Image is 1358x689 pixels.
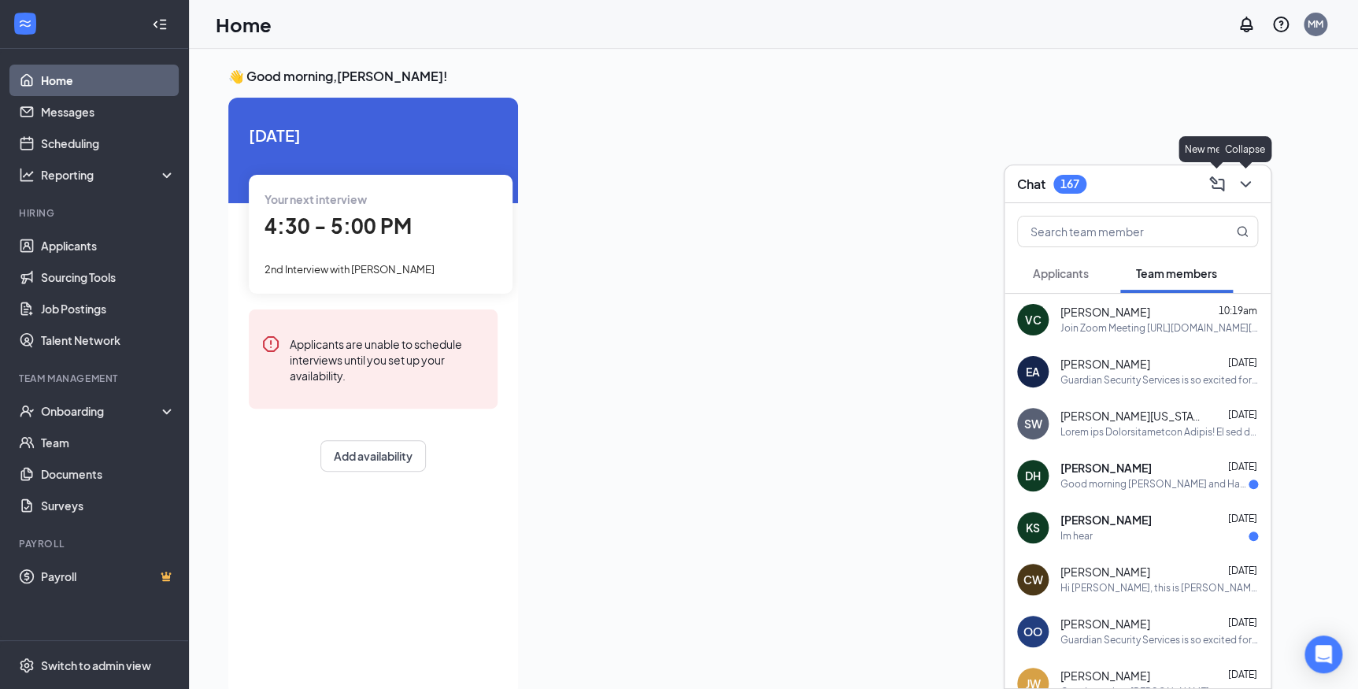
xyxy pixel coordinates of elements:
[1304,635,1342,673] div: Open Intercom Messenger
[41,293,176,324] a: Job Postings
[1060,530,1093,543] div: Im hear
[290,335,485,383] div: Applicants are unable to schedule interviews until you set up your availability.
[320,440,426,472] button: Add availability
[41,230,176,261] a: Applicants
[1208,175,1227,194] svg: ComposeMessage
[1023,572,1043,587] div: CW
[1060,177,1079,191] div: 167
[1026,364,1040,380] div: EA
[249,123,498,147] span: [DATE]
[265,263,435,276] span: 2nd Interview with [PERSON_NAME]
[1060,565,1150,580] span: [PERSON_NAME]
[41,324,176,356] a: Talent Network
[41,65,176,96] a: Home
[1060,374,1258,387] div: Guardian Security Services is so excited for you to join our team! Do you know anyone else who mi...
[216,11,272,38] h1: Home
[1228,669,1257,681] span: [DATE]
[1025,312,1042,328] div: VC
[228,68,1319,85] h3: 👋 Good morning, [PERSON_NAME] !
[41,128,176,159] a: Scheduling
[1179,136,1254,162] div: New message
[41,261,176,293] a: Sourcing Tools
[1060,669,1150,684] span: [PERSON_NAME]
[1060,461,1152,476] span: [PERSON_NAME]
[1060,634,1258,647] div: Guardian Security Services is so excited for you to join our team! Do you know anyone else who mi...
[19,372,172,385] div: Team Management
[1060,617,1150,632] span: [PERSON_NAME]
[1023,624,1042,639] div: OO
[1228,409,1257,421] span: [DATE]
[265,213,412,239] span: 4:30 - 5:00 PM
[41,490,176,521] a: Surveys
[1219,136,1271,162] div: Collapse
[1271,15,1290,34] svg: QuestionInfo
[1060,357,1150,372] span: [PERSON_NAME]
[1033,266,1089,280] span: Applicants
[1060,582,1258,595] div: Hi [PERSON_NAME], this is [PERSON_NAME] with Guardian Security Services. You can now download the...
[1233,172,1258,197] button: ChevronDown
[261,335,280,354] svg: Error
[41,658,151,673] div: Switch to admin view
[152,17,168,32] svg: Collapse
[1204,172,1230,197] button: ComposeMessage
[1060,305,1150,320] span: [PERSON_NAME]
[41,403,162,419] div: Onboarding
[1136,266,1217,280] span: Team members
[41,561,176,592] a: PayrollCrown
[1219,306,1257,317] span: 10:19am
[1060,409,1202,424] span: [PERSON_NAME][US_STATE]
[1228,513,1257,525] span: [DATE]
[19,206,172,220] div: Hiring
[1025,468,1041,483] div: DH
[1026,520,1040,535] div: KS
[41,458,176,490] a: Documents
[17,16,33,31] svg: WorkstreamLogo
[19,537,172,550] div: Payroll
[1236,225,1249,238] svg: MagnifyingGlass
[1308,17,1323,31] div: MM
[1228,357,1257,369] span: [DATE]
[1228,565,1257,577] span: [DATE]
[1228,617,1257,629] span: [DATE]
[1060,478,1249,491] div: Good morning [PERSON_NAME] and Happy [DATE]!!! Sadly, I will no longer be with the company due to...
[1228,461,1257,473] span: [DATE]
[1236,175,1255,194] svg: ChevronDown
[19,167,35,183] svg: Analysis
[1060,513,1152,528] span: [PERSON_NAME]
[1237,15,1256,34] svg: Notifications
[19,403,35,419] svg: UserCheck
[1018,217,1204,246] input: Search team member
[19,658,35,673] svg: Settings
[1060,426,1258,439] div: Lorem ips Dolorsitametcon Adipis! El sed do eius te incidid utl etdolo mag aliq enim ad Minimven....
[1017,176,1045,193] h3: Chat
[41,96,176,128] a: Messages
[41,167,176,183] div: Reporting
[41,427,176,458] a: Team
[1060,322,1258,335] div: Join Zoom Meeting [URL][DOMAIN_NAME][SECURITY_DATA] Meeting ID: 854 9694 4209 Passcode: 207916 --...
[1024,416,1042,432] div: SW
[265,192,367,206] span: Your next interview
